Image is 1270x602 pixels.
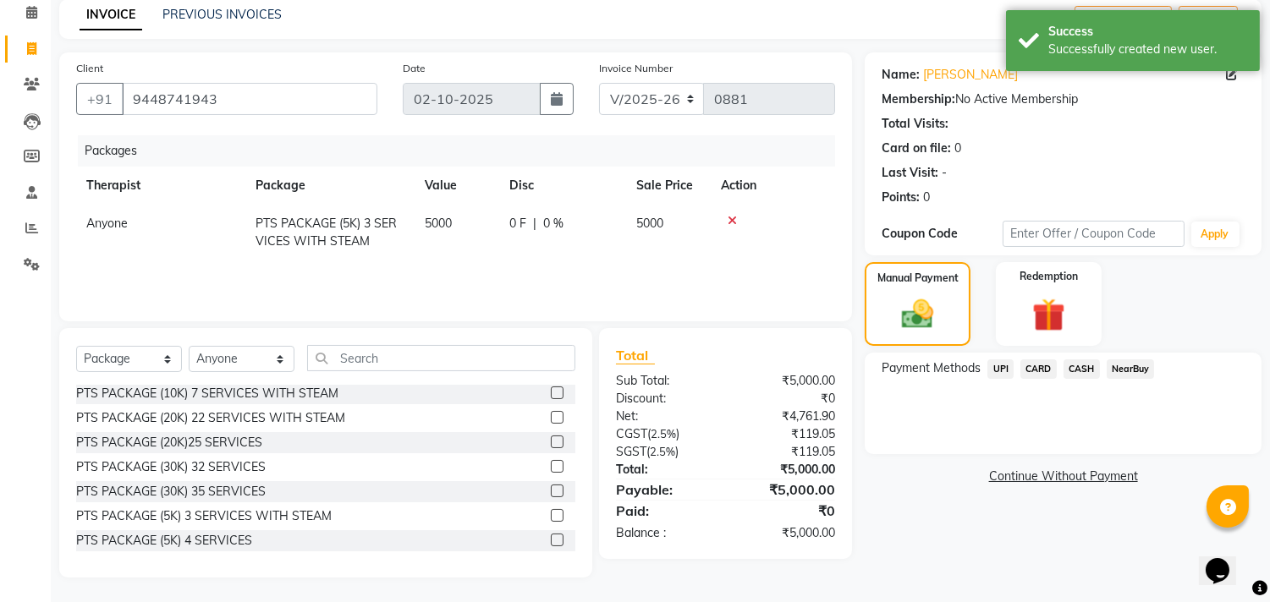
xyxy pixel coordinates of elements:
[415,167,499,205] th: Value
[162,7,282,22] a: PREVIOUS INVOICES
[923,66,1018,84] a: [PERSON_NAME]
[76,507,332,525] div: PTS PACKAGE (5K) 3 SERVICES WITH STEAM
[603,425,726,443] div: ( )
[882,140,951,157] div: Card on file:
[603,390,726,408] div: Discount:
[543,215,564,233] span: 0 %
[650,445,675,458] span: 2.5%
[76,167,245,205] th: Therapist
[726,443,849,461] div: ₹119.05
[987,359,1014,379] span: UPI
[1048,41,1247,58] div: Successfully created new user.
[245,167,415,205] th: Package
[76,434,262,451] div: PTS PACKAGE (20K)25 SERVICES
[923,189,930,206] div: 0
[882,90,1245,108] div: No Active Membership
[711,167,835,205] th: Action
[603,408,726,425] div: Net:
[726,501,849,521] div: ₹0
[1022,294,1075,336] img: _gift.svg
[882,164,938,182] div: Last Visit:
[78,135,848,167] div: Packages
[726,461,849,479] div: ₹5,000.00
[1048,23,1247,41] div: Success
[603,479,726,500] div: Payable:
[76,83,124,115] button: +91
[882,90,955,108] div: Membership:
[533,215,536,233] span: |
[651,427,676,441] span: 2.5%
[616,444,646,459] span: SGST
[603,372,726,390] div: Sub Total:
[616,426,647,441] span: CGST
[726,479,849,500] div: ₹5,000.00
[1003,221,1184,247] input: Enter Offer / Coupon Code
[1064,359,1100,379] span: CASH
[403,61,426,76] label: Date
[425,216,452,231] span: 5000
[882,189,920,206] div: Points:
[954,140,961,157] div: 0
[76,61,103,76] label: Client
[122,83,377,115] input: Search by Name/Mobile/Email/Code
[1075,6,1172,32] button: Create New
[307,345,575,371] input: Search
[726,425,849,443] div: ₹119.05
[626,167,711,205] th: Sale Price
[636,216,663,231] span: 5000
[509,215,526,233] span: 0 F
[868,468,1258,485] a: Continue Without Payment
[76,458,266,476] div: PTS PACKAGE (30K) 32 SERVICES
[499,167,626,205] th: Disc
[726,372,849,390] div: ₹5,000.00
[726,524,849,542] div: ₹5,000.00
[603,524,726,542] div: Balance :
[1191,222,1240,247] button: Apply
[603,443,726,461] div: ( )
[877,271,959,286] label: Manual Payment
[942,164,947,182] div: -
[882,225,1003,243] div: Coupon Code
[1199,534,1253,585] iframe: chat widget
[1020,269,1078,284] label: Redemption
[882,66,920,84] div: Name:
[76,483,266,501] div: PTS PACKAGE (30K) 35 SERVICES
[882,115,948,133] div: Total Visits:
[882,359,981,377] span: Payment Methods
[76,409,345,427] div: PTS PACKAGE (20K) 22 SERVICES WITH STEAM
[616,347,655,364] span: Total
[76,532,252,550] div: PTS PACKAGE (5K) 4 SERVICES
[76,385,338,402] div: PTS PACKAGE (10K) 7 SERVICES WITH STEAM
[256,216,397,249] span: PTS PACKAGE (5K) 3 SERVICES WITH STEAM
[892,296,943,332] img: _cash.svg
[1107,359,1155,379] span: NearBuy
[603,461,726,479] div: Total:
[1179,6,1238,32] button: Save
[603,501,726,521] div: Paid:
[1020,359,1057,379] span: CARD
[726,408,849,425] div: ₹4,761.90
[599,61,673,76] label: Invoice Number
[86,216,128,231] span: Anyone
[726,390,849,408] div: ₹0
